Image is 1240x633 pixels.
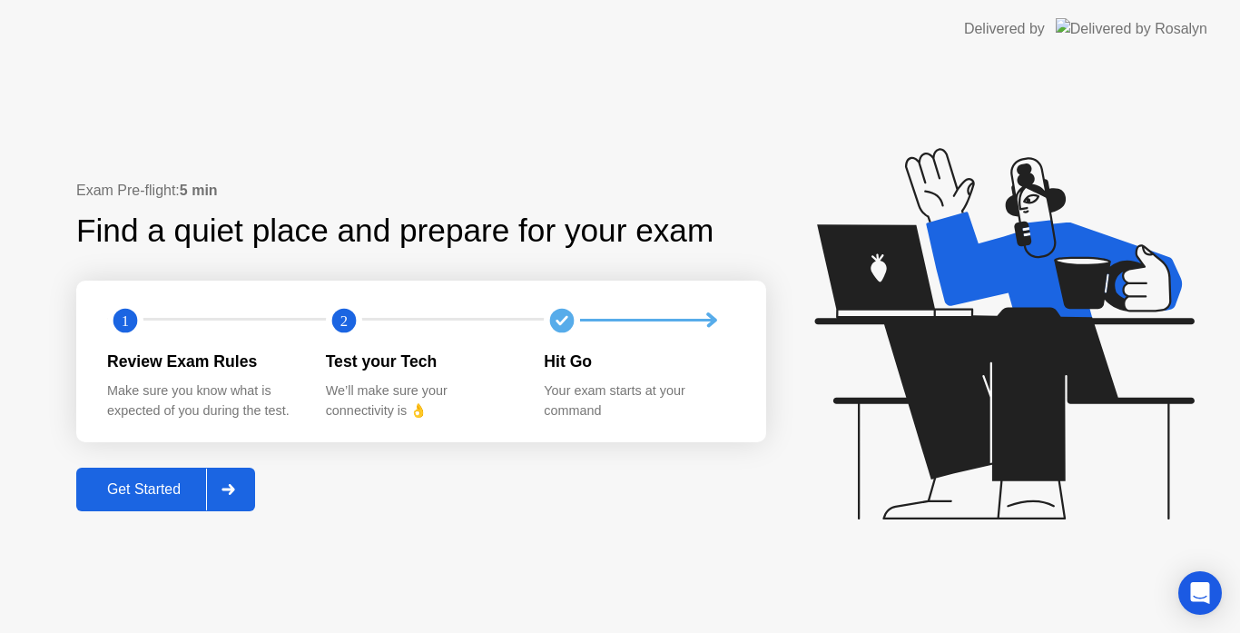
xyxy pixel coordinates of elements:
[107,381,297,420] div: Make sure you know what is expected of you during the test.
[76,207,716,255] div: Find a quiet place and prepare for your exam
[180,183,218,198] b: 5 min
[340,312,348,329] text: 2
[76,468,255,511] button: Get Started
[1056,18,1207,39] img: Delivered by Rosalyn
[107,350,297,373] div: Review Exam Rules
[544,350,733,373] div: Hit Go
[326,381,516,420] div: We’ll make sure your connectivity is 👌
[964,18,1045,40] div: Delivered by
[326,350,516,373] div: Test your Tech
[76,180,766,202] div: Exam Pre-flight:
[82,481,206,498] div: Get Started
[122,312,129,329] text: 1
[1178,571,1222,615] div: Open Intercom Messenger
[544,381,733,420] div: Your exam starts at your command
